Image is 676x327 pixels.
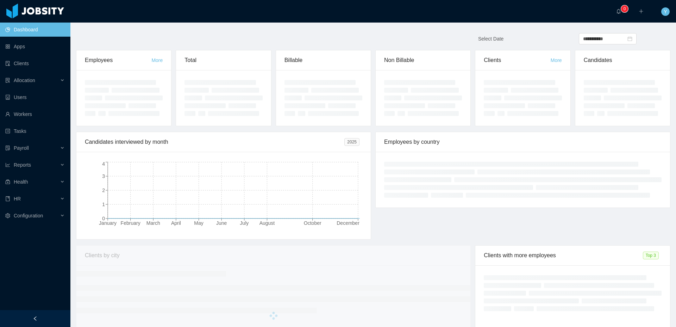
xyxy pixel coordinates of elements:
[616,9,621,14] i: icon: bell
[584,50,662,70] div: Candidates
[5,146,10,150] i: icon: file-protect
[99,220,117,226] tspan: January
[14,145,29,151] span: Payroll
[5,162,10,167] i: icon: line-chart
[643,252,659,259] span: Top 3
[146,220,160,226] tspan: March
[5,107,65,121] a: icon: userWorkers
[627,36,632,41] i: icon: calendar
[5,56,65,70] a: icon: auditClients
[102,173,105,179] tspan: 3
[664,7,667,16] span: Y
[5,23,65,37] a: icon: pie-chartDashboard
[14,179,28,185] span: Health
[102,216,105,221] tspan: 0
[621,5,628,12] sup: 0
[384,50,462,70] div: Non Billable
[102,187,105,193] tspan: 2
[85,50,151,70] div: Employees
[14,196,21,202] span: HR
[259,220,275,226] tspan: August
[14,162,31,168] span: Reports
[14,213,43,218] span: Configuration
[85,132,344,152] div: Candidates interviewed by month
[5,90,65,104] a: icon: robotUsers
[484,50,550,70] div: Clients
[551,57,562,63] a: More
[121,220,140,226] tspan: February
[344,138,359,146] span: 2025
[102,202,105,207] tspan: 1
[304,220,321,226] tspan: October
[102,161,105,167] tspan: 4
[5,78,10,83] i: icon: solution
[184,50,262,70] div: Total
[5,179,10,184] i: icon: medicine-box
[5,39,65,54] a: icon: appstoreApps
[284,50,362,70] div: Billable
[194,220,203,226] tspan: May
[5,196,10,201] i: icon: book
[171,220,181,226] tspan: April
[478,36,503,42] span: Select Date
[639,9,644,14] i: icon: plus
[240,220,249,226] tspan: July
[14,78,35,83] span: Allocation
[337,220,359,226] tspan: December
[5,213,10,218] i: icon: setting
[5,124,65,138] a: icon: profileTasks
[216,220,227,226] tspan: June
[151,57,163,63] a: More
[484,246,643,265] div: Clients with more employees
[384,132,662,152] div: Employees by country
